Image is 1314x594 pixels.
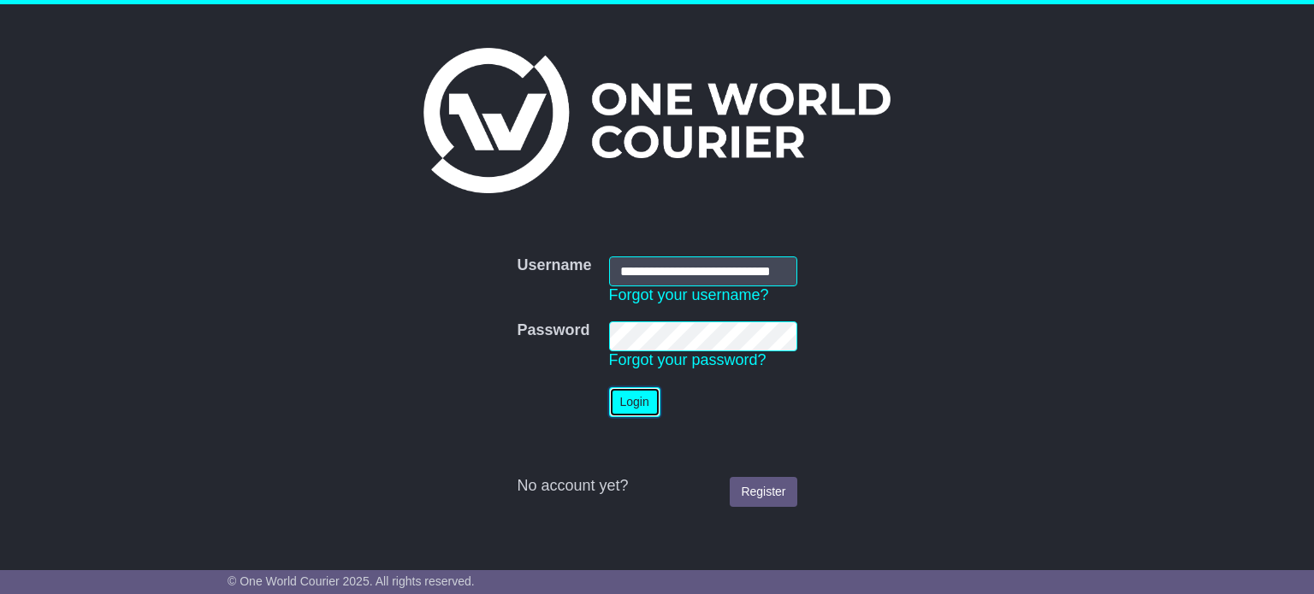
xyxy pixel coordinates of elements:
div: No account yet? [517,477,796,496]
label: Username [517,256,591,275]
a: Register [730,477,796,507]
a: Forgot your password? [609,351,766,368]
span: © One World Courier 2025. All rights reserved. [228,574,475,588]
button: Login [609,387,660,417]
a: Forgot your username? [609,286,769,303]
img: One World [423,48,891,193]
label: Password [517,321,589,340]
